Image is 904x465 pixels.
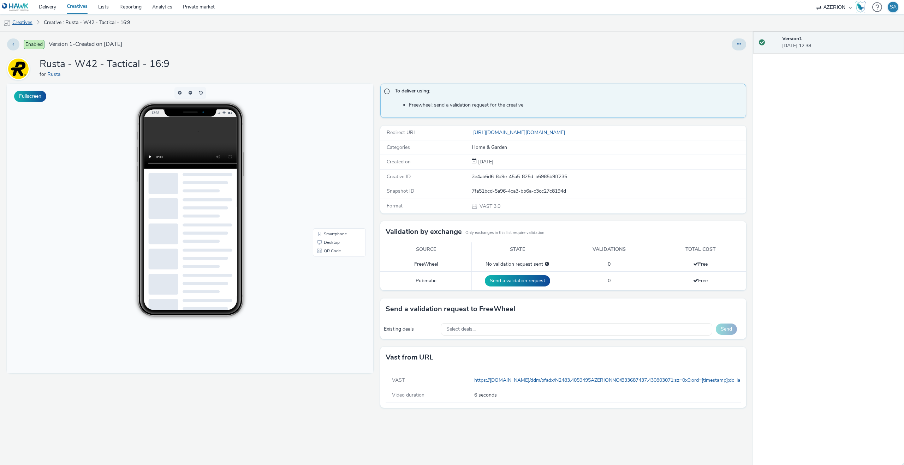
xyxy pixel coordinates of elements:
a: Creative : Rusta - W42 - Tactical - 16:9 [40,14,133,31]
span: 12:38 [144,27,152,31]
strong: Version 1 [782,35,802,42]
span: Smartphone [317,148,340,152]
a: Hawk Academy [855,1,869,13]
span: VAST 3.0 [479,203,500,210]
div: SA [890,2,897,12]
span: Creative ID [387,173,411,180]
span: 0 [608,261,611,267]
a: [URL][DOMAIN_NAME][DOMAIN_NAME] [472,129,568,136]
div: [DATE] 12:38 [782,35,898,50]
td: FreeWheel [380,257,472,271]
span: Created on [387,158,411,165]
img: undefined Logo [2,3,29,12]
li: Smartphone [307,146,357,155]
div: No validation request sent [475,261,559,268]
small: Only exchanges in this list require validation [465,230,544,236]
span: Desktop [317,157,333,161]
button: Fullscreen [14,91,46,102]
th: Total cost [655,242,746,257]
span: To deliver using: [395,87,739,97]
button: Send [716,324,737,335]
li: Freewheel: send a validation request for the creative [409,102,743,109]
li: Desktop [307,155,357,163]
span: Version 1 - Created on [DATE] [49,40,122,48]
div: Existing deals [384,326,438,333]
a: Rusta [7,65,32,72]
img: mobile [4,19,11,26]
h3: Validation by exchange [386,227,462,237]
span: [DATE] [477,158,493,165]
img: Rusta [8,59,29,79]
h3: Send a validation request to FreeWheel [386,304,515,314]
th: Validations [563,242,655,257]
h1: Rusta - W42 - Tactical - 16:9 [40,58,169,71]
span: Enabled [24,40,44,49]
span: Categories [387,144,410,151]
img: Hawk Academy [855,1,866,13]
span: QR Code [317,165,334,169]
button: Send a validation request [485,275,550,286]
span: for [40,71,47,78]
th: State [472,242,563,257]
li: QR Code [307,163,357,171]
div: Home & Garden [472,144,746,151]
div: 3e4ab6d6-8d9e-45a5-825d-b6985b9ff235 [472,173,746,180]
span: Format [387,203,403,209]
a: Rusta [47,71,63,78]
span: 0 [608,277,611,284]
th: Source [380,242,472,257]
span: Snapshot ID [387,188,414,194]
span: Free [693,261,708,267]
div: Please select a deal below and click on Send to send a validation request to FreeWheel. [545,261,549,268]
span: VAST [392,377,405,384]
span: Video duration [392,392,424,398]
span: Redirect URL [387,129,416,136]
span: 6 seconds [474,392,738,399]
h3: Vast from URL [386,352,433,363]
div: Creation 08 October 2025, 12:38 [477,158,493,165]
span: Free [693,277,708,284]
span: Select deals... [446,326,476,332]
div: 7fa51bcd-5a96-4ca3-bb6a-c3cc27c8194d [472,188,746,195]
td: Pubmatic [380,272,472,290]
